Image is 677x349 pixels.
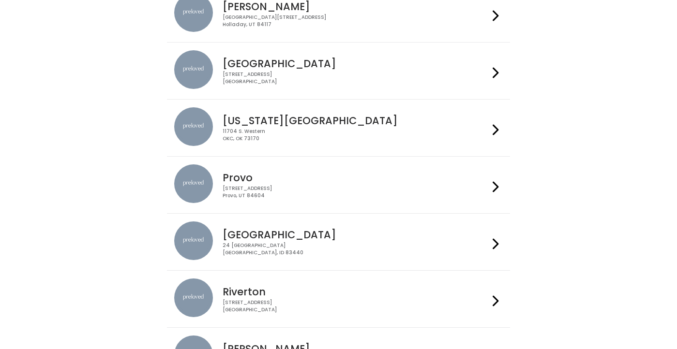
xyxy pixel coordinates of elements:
[174,50,213,89] img: preloved location
[223,242,489,256] div: 24 [GEOGRAPHIC_DATA] [GEOGRAPHIC_DATA], ID 83440
[174,278,503,320] a: preloved location Riverton [STREET_ADDRESS][GEOGRAPHIC_DATA]
[223,58,489,69] h4: [GEOGRAPHIC_DATA]
[174,221,503,262] a: preloved location [GEOGRAPHIC_DATA] 24 [GEOGRAPHIC_DATA][GEOGRAPHIC_DATA], ID 83440
[223,1,489,12] h4: [PERSON_NAME]
[223,115,489,126] h4: [US_STATE][GEOGRAPHIC_DATA]
[223,71,489,85] div: [STREET_ADDRESS] [GEOGRAPHIC_DATA]
[223,128,489,142] div: 11704 S. Western OKC, OK 73170
[174,164,213,203] img: preloved location
[223,286,489,297] h4: Riverton
[174,107,213,146] img: preloved location
[174,50,503,91] a: preloved location [GEOGRAPHIC_DATA] [STREET_ADDRESS][GEOGRAPHIC_DATA]
[223,185,489,199] div: [STREET_ADDRESS] Provo, UT 84604
[223,172,489,183] h4: Provo
[174,164,503,205] a: preloved location Provo [STREET_ADDRESS]Provo, UT 84604
[174,221,213,260] img: preloved location
[174,107,503,148] a: preloved location [US_STATE][GEOGRAPHIC_DATA] 11704 S. WesternOKC, OK 73170
[174,278,213,317] img: preloved location
[223,299,489,313] div: [STREET_ADDRESS] [GEOGRAPHIC_DATA]
[223,14,489,28] div: [GEOGRAPHIC_DATA][STREET_ADDRESS] Holladay, UT 84117
[223,229,489,240] h4: [GEOGRAPHIC_DATA]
